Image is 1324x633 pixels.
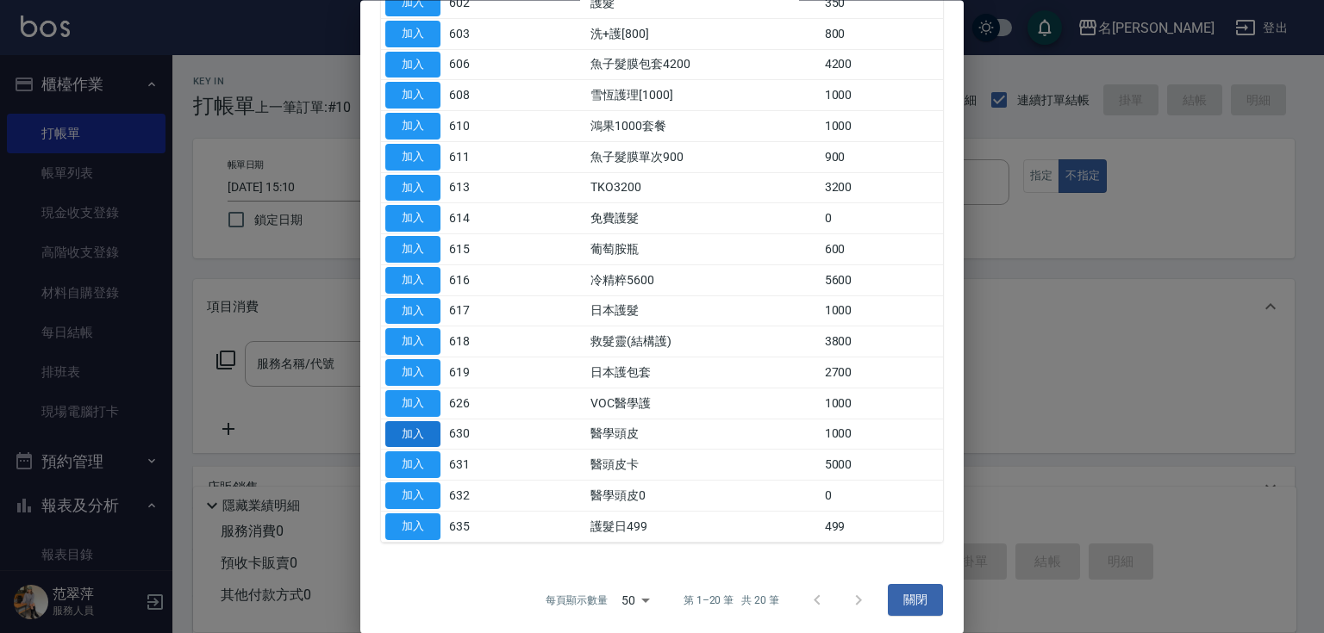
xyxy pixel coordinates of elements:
td: 魚子髮膜包套4200 [586,50,821,81]
td: 醫頭皮卡 [586,450,821,481]
td: 救髮靈(結構護) [586,326,821,357]
button: 加入 [385,175,440,202]
td: 醫學頭皮 [586,419,821,450]
td: 1000 [821,419,943,450]
button: 加入 [385,483,440,510]
button: 加入 [385,360,440,387]
td: 606 [445,50,515,81]
button: 加入 [385,421,440,448]
td: 626 [445,388,515,419]
td: 雪恆護理[1000] [586,80,821,111]
td: VOC醫學護 [586,388,821,419]
td: 3800 [821,326,943,357]
button: 加入 [385,21,440,47]
td: 醫學頭皮0 [586,481,821,512]
button: 加入 [385,452,440,479]
td: 1000 [821,80,943,111]
td: 洗+護[800] [586,19,821,50]
button: 加入 [385,206,440,233]
button: 加入 [385,237,440,264]
button: 加入 [385,390,440,417]
td: 4200 [821,50,943,81]
td: 616 [445,265,515,296]
td: 610 [445,111,515,142]
td: 632 [445,481,515,512]
td: 魚子髮膜單次900 [586,142,821,173]
td: 免費護髮 [586,203,821,234]
td: 1000 [821,388,943,419]
td: 614 [445,203,515,234]
td: 618 [445,326,515,357]
td: 鴻果1000套餐 [586,111,821,142]
td: 2700 [821,357,943,388]
td: 608 [445,80,515,111]
td: 613 [445,173,515,204]
td: TKO3200 [586,173,821,204]
td: 611 [445,142,515,173]
button: 關閉 [888,585,943,617]
p: 第 1–20 筆 共 20 筆 [684,593,779,608]
td: 635 [445,512,515,543]
td: 617 [445,296,515,327]
button: 加入 [385,298,440,325]
button: 加入 [385,83,440,109]
div: 50 [615,577,656,624]
td: 615 [445,234,515,265]
td: 護髮日499 [586,512,821,543]
button: 加入 [385,114,440,140]
td: 603 [445,19,515,50]
td: 5600 [821,265,943,296]
td: 600 [821,234,943,265]
td: 3200 [821,173,943,204]
td: 630 [445,419,515,450]
td: 葡萄胺瓶 [586,234,821,265]
td: 0 [821,203,943,234]
td: 631 [445,450,515,481]
td: 900 [821,142,943,173]
td: 5000 [821,450,943,481]
button: 加入 [385,329,440,356]
td: 800 [821,19,943,50]
td: 619 [445,357,515,388]
button: 加入 [385,513,440,540]
p: 每頁顯示數量 [546,593,608,608]
td: 日本護包套 [586,357,821,388]
td: 0 [821,481,943,512]
button: 加入 [385,52,440,78]
td: 冷精粹5600 [586,265,821,296]
td: 1000 [821,296,943,327]
td: 日本護髮 [586,296,821,327]
td: 499 [821,512,943,543]
td: 1000 [821,111,943,142]
button: 加入 [385,267,440,294]
button: 加入 [385,144,440,171]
